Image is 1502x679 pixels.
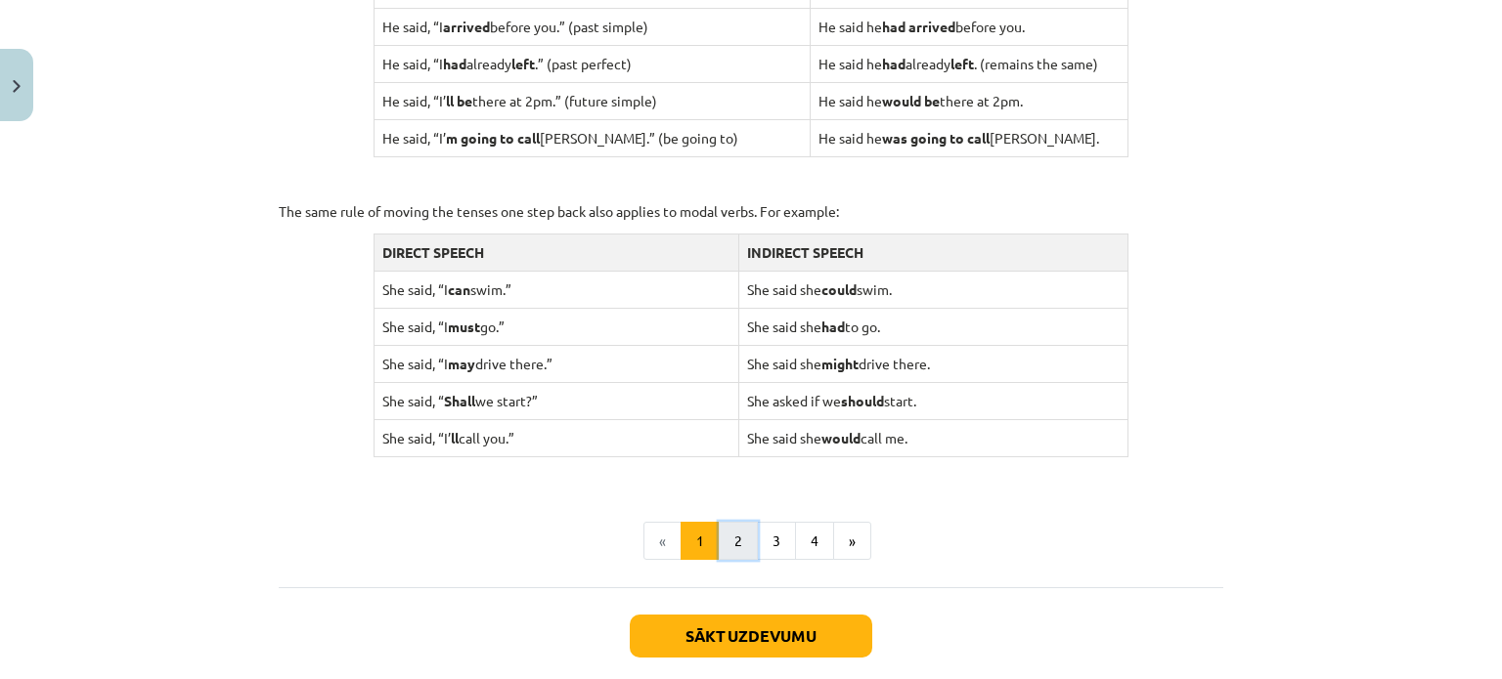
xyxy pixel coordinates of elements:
td: He said, “I already .” (past perfect) [374,45,810,82]
strong: had [443,55,466,72]
strong: would be [882,92,940,109]
strong: could [821,280,857,298]
td: She said, “I’ call you.” [374,419,738,456]
nav: Page navigation example [279,522,1223,561]
td: INDIRECT SPEECH [738,233,1128,271]
p: The same rule of moving the tenses one step back also applies to modal verbs. For example: [279,201,1223,222]
button: 3 [757,522,796,561]
strong: ll [451,429,459,446]
button: 4 [795,522,834,561]
td: She said, “I go.” [374,308,738,345]
strong: arrived [443,18,490,35]
td: He said he there at 2pm. [810,82,1128,119]
td: He said he [PERSON_NAME]. [810,119,1128,156]
img: icon-close-lesson-0947bae3869378f0d4975bcd49f059093ad1ed9edebbc8119c70593378902aed.svg [13,80,21,93]
td: She said, “ we start?” [374,382,738,419]
td: She said she to go. [738,308,1128,345]
td: She said, “I drive there.” [374,345,738,382]
strong: had [821,318,845,335]
strong: m going to call [446,129,540,147]
strong: may [448,355,475,372]
button: 2 [719,522,758,561]
td: He said, “I before you.” (past simple) [374,8,810,45]
td: She said, “I swim.” [374,271,738,308]
strong: had [882,55,906,72]
td: He said he before you. [810,8,1128,45]
td: He said he already . (remains the same) [810,45,1128,82]
strong: left [511,55,535,72]
td: She said she call me. [738,419,1128,456]
td: She said she swim. [738,271,1128,308]
strong: ll be [446,92,472,109]
button: » [833,522,871,561]
strong: Shall [444,392,475,409]
strong: was going to call [882,129,990,147]
strong: had arrived [882,18,955,35]
button: Sākt uzdevumu [630,615,872,658]
button: 1 [681,522,720,561]
td: She asked if we start. [738,382,1128,419]
td: He said, “I’ there at 2pm.” (future simple) [374,82,810,119]
td: She said she drive there. [738,345,1128,382]
strong: would [821,429,861,446]
td: DIRECT SPEECH [374,233,738,271]
strong: might [821,355,859,372]
strong: left [950,55,974,72]
strong: must [448,318,480,335]
strong: should [841,392,884,409]
td: He said, “I’ [PERSON_NAME].” (be going to) [374,119,810,156]
strong: can [448,280,470,298]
